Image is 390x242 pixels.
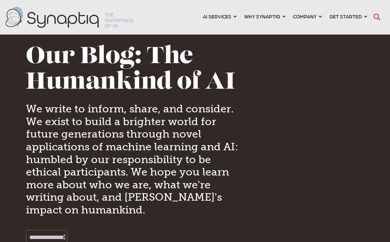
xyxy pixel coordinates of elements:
a: AI SERVICES [203,9,237,23]
h4: We write to inform, share, and consider. We exist to build a brighter world for future generation... [26,103,248,216]
h1: Our Blog: The Humankind of AI [26,45,248,96]
span: GET STARTED [329,11,362,21]
img: synaptiq logo-2 [6,7,134,28]
span: WHY SYNAPTIQ [244,11,280,21]
a: COMPANY [293,9,322,23]
nav: menu [199,4,371,31]
span: AI SERVICES [203,11,231,21]
a: WHY SYNAPTIQ [244,9,285,23]
a: GET STARTED [329,9,367,23]
span: COMPANY [293,11,317,21]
